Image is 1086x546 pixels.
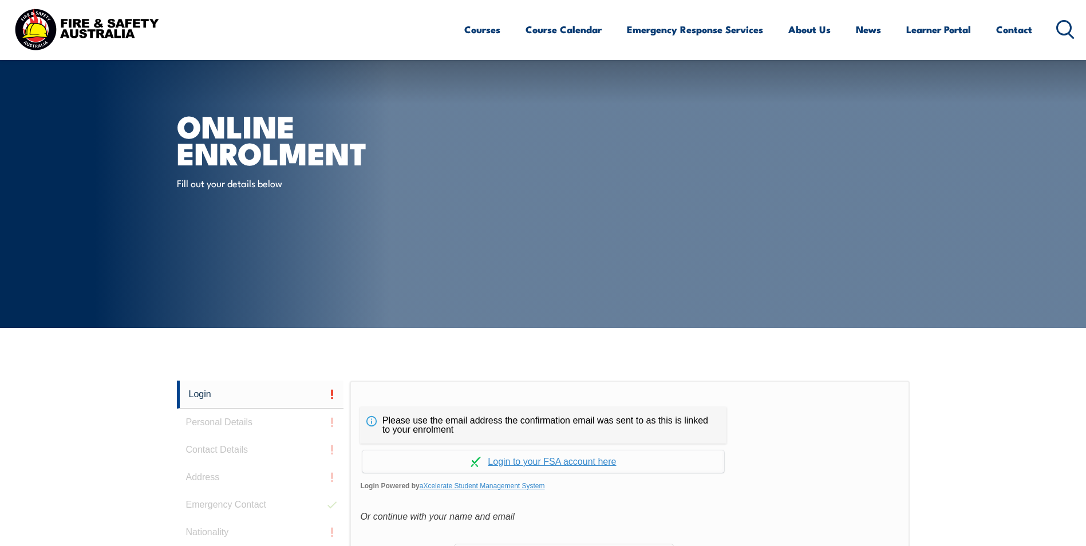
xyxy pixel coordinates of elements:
a: Courses [464,14,500,45]
a: Login [177,381,344,409]
img: Log in withaxcelerate [471,457,481,467]
div: Please use the email address the confirmation email was sent to as this is linked to your enrolment [360,407,726,444]
a: About Us [788,14,831,45]
a: Course Calendar [526,14,602,45]
p: Fill out your details below [177,176,386,189]
h1: Online Enrolment [177,112,460,165]
span: Login Powered by [360,477,899,494]
a: Contact [996,14,1032,45]
div: Or continue with your name and email [360,508,899,525]
a: Emergency Response Services [627,14,763,45]
a: aXcelerate Student Management System [420,482,545,490]
a: Learner Portal [906,14,971,45]
a: News [856,14,881,45]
